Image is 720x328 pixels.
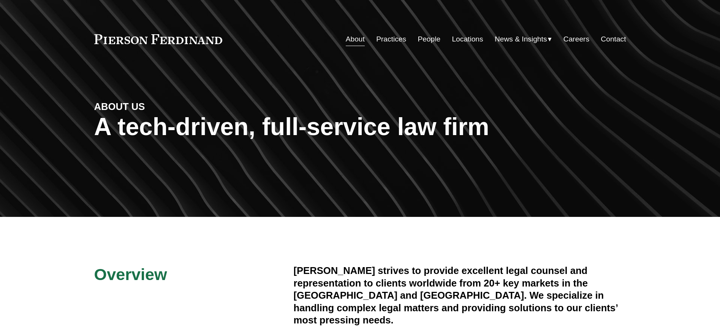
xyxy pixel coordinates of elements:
a: People [418,32,440,46]
a: Locations [452,32,483,46]
a: folder dropdown [495,32,552,46]
h1: A tech-driven, full-service law firm [94,113,626,141]
a: About [346,32,365,46]
a: Contact [601,32,626,46]
a: Practices [376,32,406,46]
span: News & Insights [495,33,547,46]
h4: [PERSON_NAME] strives to provide excellent legal counsel and representation to clients worldwide ... [294,264,626,326]
strong: ABOUT US [94,101,145,112]
span: Overview [94,265,167,283]
a: Careers [563,32,589,46]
